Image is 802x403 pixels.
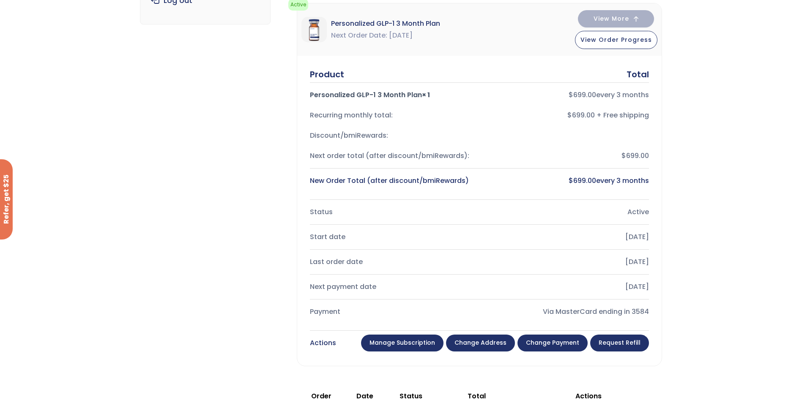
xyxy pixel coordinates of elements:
[569,176,596,185] bdi: 699.00
[400,391,422,401] span: Status
[422,90,430,100] strong: × 1
[310,150,473,162] div: Next order total (after discount/bmiRewards):
[486,306,649,318] div: Via MasterCard ending in 3584
[578,10,654,27] button: View More
[310,109,473,121] div: Recurring monthly total:
[311,391,331,401] span: Order
[310,175,473,187] div: New Order Total (after discount/bmiRewards)
[486,281,649,293] div: [DATE]
[594,16,629,22] span: View More
[590,335,649,351] a: Request Refill
[486,256,649,268] div: [DATE]
[486,150,649,162] div: $699.00
[389,30,413,41] span: [DATE]
[301,17,327,42] img: Personalized GLP-1 3 Month Plan
[575,31,657,49] button: View Order Progress
[569,90,573,100] span: $
[486,175,649,187] div: every 3 months
[486,206,649,218] div: Active
[310,68,344,80] div: Product
[310,306,473,318] div: Payment
[361,335,443,351] a: Manage Subscription
[310,130,473,142] div: Discount/bmiRewards:
[310,231,473,243] div: Start date
[331,18,440,30] span: Personalized GLP-1 3 Month Plan
[486,231,649,243] div: [DATE]
[627,68,649,80] div: Total
[486,89,649,101] div: every 3 months
[446,335,515,351] a: Change address
[356,391,373,401] span: Date
[310,206,473,218] div: Status
[310,337,336,349] div: Actions
[310,256,473,268] div: Last order date
[486,109,649,121] div: $699.00 + Free shipping
[517,335,588,351] a: Change payment
[569,90,596,100] bdi: 699.00
[331,30,387,41] span: Next Order Date
[310,89,473,101] div: Personalized GLP-1 3 Month Plan
[468,391,486,401] span: Total
[569,176,573,185] span: $
[310,281,473,293] div: Next payment date
[580,35,652,44] span: View Order Progress
[575,391,602,401] span: Actions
